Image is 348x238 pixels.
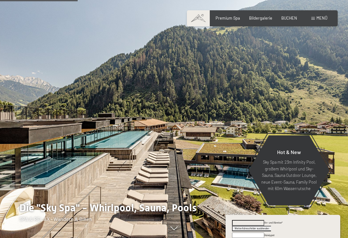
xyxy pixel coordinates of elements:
[316,15,327,21] span: Menü
[248,135,330,206] a: Hot & New Sky Spa mit 23m Infinity Pool, großem Whirlpool und Sky-Sauna, Sauna Outdoor Lounge, ne...
[226,212,248,216] span: Schnellanfrage
[277,149,301,155] span: Hot & New
[281,15,297,21] a: BUCHEN
[261,159,317,192] p: Sky Spa mit 23m Infinity Pool, großem Whirlpool und Sky-Sauna, Sauna Outdoor Lounge, neue Event-S...
[249,15,272,21] a: Bildergalerie
[242,227,269,230] span: Adressfelder ausblenden
[264,221,283,224] span: An- und Abreise*
[264,233,275,237] label: Honeypot
[235,227,242,230] span: Weiter
[232,226,271,231] button: WeiterAdressfelder ausblenden
[216,15,240,21] a: Premium Spa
